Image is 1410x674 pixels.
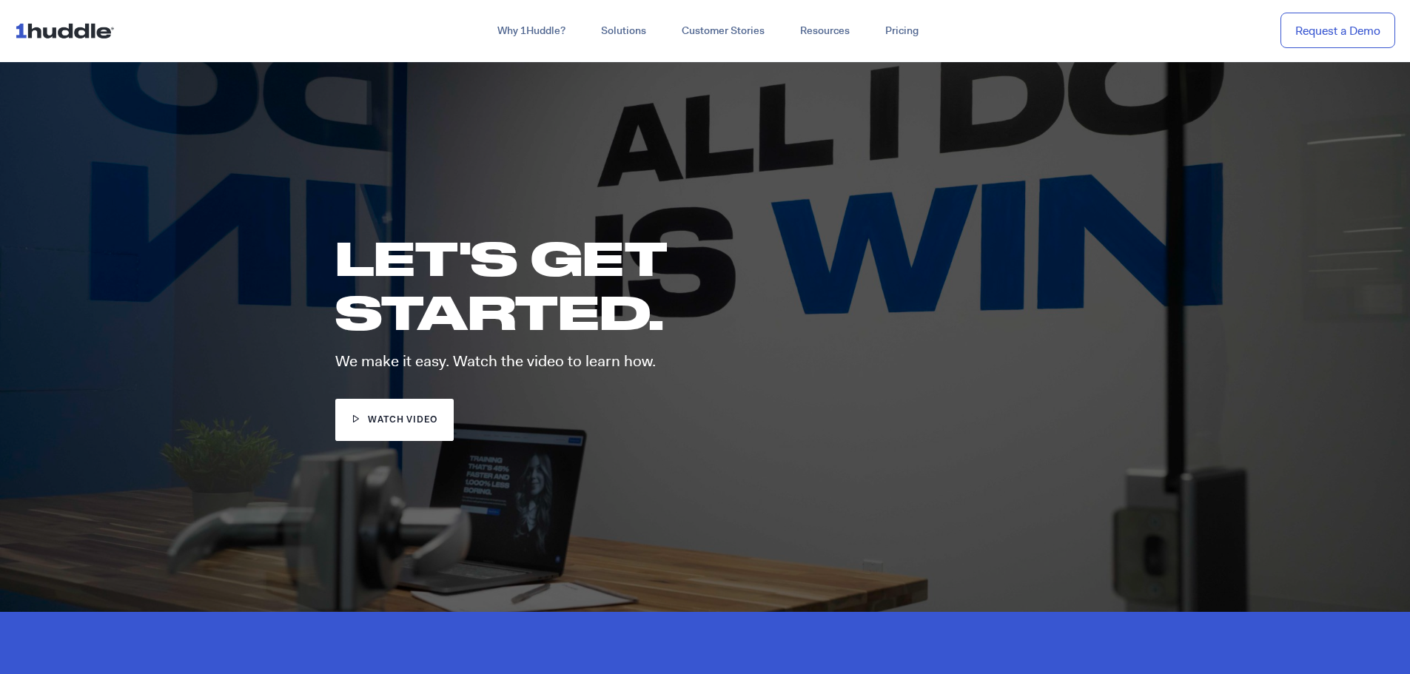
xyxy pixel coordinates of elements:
[335,354,845,369] p: We make it easy. Watch the video to learn how.
[867,18,936,44] a: Pricing
[480,18,583,44] a: Why 1Huddle?
[335,399,454,441] a: watch video
[583,18,664,44] a: Solutions
[15,16,121,44] img: ...
[782,18,867,44] a: Resources
[368,414,437,428] span: watch video
[1280,13,1395,49] a: Request a Demo
[664,18,782,44] a: Customer Stories
[335,231,822,339] h1: LET'S GET STARTED.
